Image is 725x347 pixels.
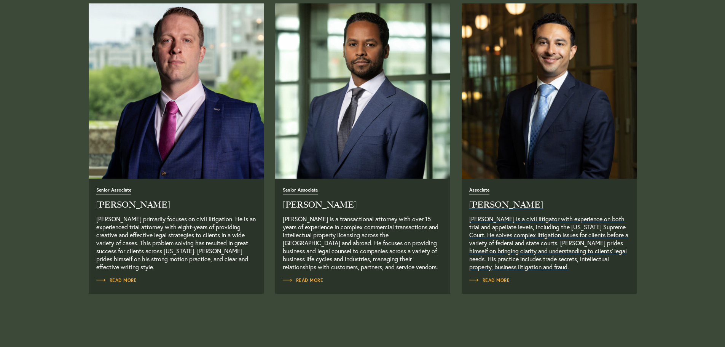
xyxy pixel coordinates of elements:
[462,3,637,179] img: AC-Headshot-josheames-1024x1024.jpg
[469,188,489,195] span: Associate
[283,188,318,195] span: Senior Associate
[96,278,137,283] span: Read More
[462,3,637,179] a: Read Full Bio
[89,3,264,179] a: Read Full Bio
[283,278,323,283] span: Read More
[96,187,256,271] a: Read Full Bio
[96,277,137,284] a: Read Full Bio
[275,3,450,179] a: Read Full Bio
[96,201,256,209] h2: [PERSON_NAME]
[96,215,256,271] p: [PERSON_NAME] primarily focuses on civil litigation. He is an experienced trial attorney with eig...
[469,278,510,283] span: Read More
[275,3,450,179] img: ac-profile-headshots-joel-1024x1024.jpg
[469,277,510,284] a: Read Full Bio
[469,187,629,271] a: Read Full Bio
[469,215,629,271] p: [PERSON_NAME] is a civil litigator with experience on both trial and appellate levels, including ...
[283,187,443,271] a: Read Full Bio
[283,215,443,271] p: [PERSON_NAME] is a transactional attorney with over 15 years of experience in complex commercial ...
[469,201,629,209] h2: [PERSON_NAME]
[283,201,443,209] h2: [PERSON_NAME]
[96,188,131,195] span: Senior Associate
[283,277,323,284] a: Read Full Bio
[89,3,264,179] img: ac-team-aaron-gankofskie-1024x1024.jpg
